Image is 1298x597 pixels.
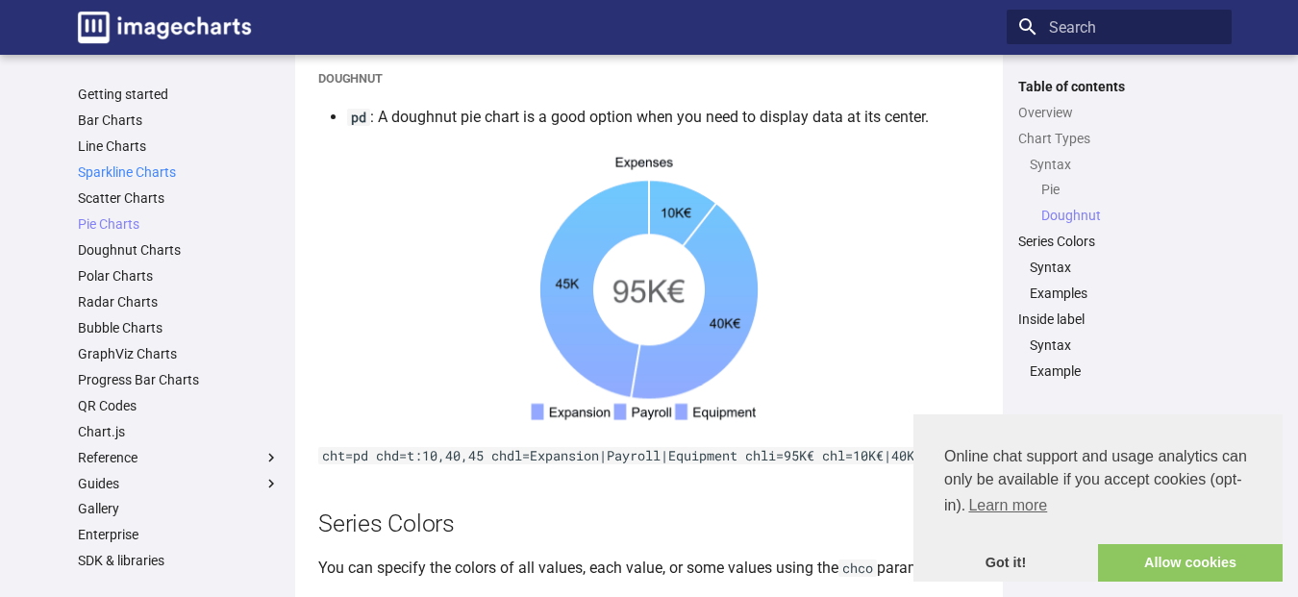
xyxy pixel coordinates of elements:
[1098,544,1283,583] a: allow cookies
[78,86,280,103] a: Getting started
[318,144,980,428] img: chart
[78,215,280,233] a: Pie Charts
[1007,78,1232,95] label: Table of contents
[78,345,280,362] a: GraphViz Charts
[913,544,1098,583] a: dismiss cookie message
[965,491,1050,520] a: learn more about cookies
[347,109,370,126] code: pd
[944,445,1252,520] span: Online chat support and usage analytics can only be available if you accept cookies (opt-in).
[1030,259,1220,276] a: Syntax
[78,241,280,259] a: Doughnut Charts
[318,69,980,88] h5: Doughnut
[838,560,877,577] code: chco
[78,112,280,129] a: Bar Charts
[78,163,280,181] a: Sparkline Charts
[913,414,1283,582] div: cookieconsent
[78,137,280,155] a: Line Charts
[78,267,280,285] a: Polar Charts
[78,293,280,311] a: Radar Charts
[347,105,980,130] li: : A doughnut pie chart is a good option when you need to display data at its center.
[78,449,280,466] label: Reference
[78,319,280,336] a: Bubble Charts
[1018,259,1220,302] nav: Series Colors
[1030,336,1220,354] a: Syntax
[78,475,280,492] label: Guides
[78,371,280,388] a: Progress Bar Charts
[318,556,980,581] p: You can specify the colors of all values, each value, or some values using the parameter.
[1018,311,1220,328] a: Inside label
[318,507,980,540] h2: Series Colors
[78,12,251,43] img: logo
[70,4,259,51] a: Image-Charts documentation
[1018,104,1220,121] a: Overview
[1030,156,1220,173] a: Syntax
[78,526,280,543] a: Enterprise
[1018,130,1220,147] a: Chart Types
[318,447,964,464] code: cht=pd chd=t:10,40,45 chdl=Expansion|Payroll|Equipment chli=95K€ chl=10K€|40K€|45K€
[78,500,280,517] a: Gallery
[1007,10,1232,44] input: Search
[78,552,280,569] a: SDK & libraries
[1007,78,1232,381] nav: Table of contents
[1018,156,1220,225] nav: Chart Types
[1030,181,1220,224] nav: Syntax
[1041,181,1220,198] a: Pie
[78,423,280,440] a: Chart.js
[1018,233,1220,250] a: Series Colors
[1018,336,1220,380] nav: Inside label
[78,189,280,207] a: Scatter Charts
[1030,362,1220,380] a: Example
[1030,285,1220,302] a: Examples
[78,397,280,414] a: QR Codes
[1041,207,1220,224] a: Doughnut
